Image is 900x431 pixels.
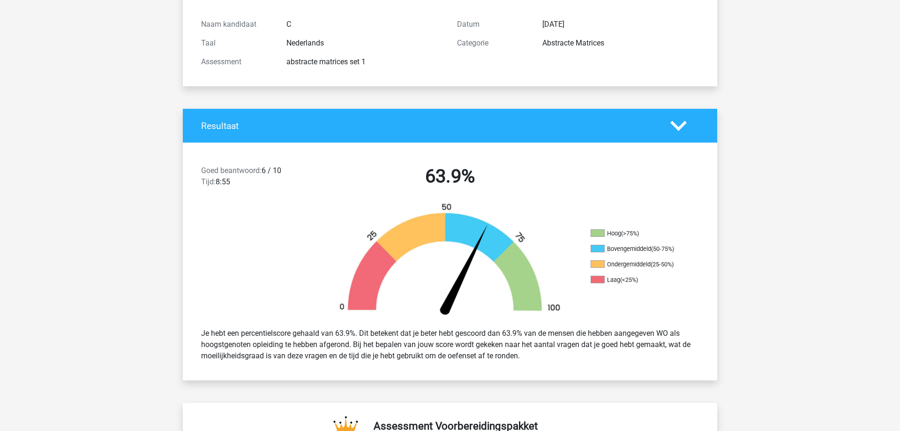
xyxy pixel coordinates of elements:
[194,19,279,30] div: Naam kandidaat
[194,165,322,191] div: 6 / 10 8:55
[201,121,656,131] h4: Resultaat
[535,19,706,30] div: [DATE]
[591,260,684,269] li: Ondergemiddeld
[201,177,216,186] span: Tijd:
[535,38,706,49] div: Abstracte Matrices
[651,245,674,252] div: (50-75%)
[591,245,684,253] li: Bovengemiddeld
[651,261,674,268] div: (25-50%)
[621,230,639,237] div: (>75%)
[329,165,571,188] h2: 63.9%
[620,276,638,283] div: (<25%)
[591,229,684,238] li: Hoog
[323,203,577,320] img: 64.04c39a417a5c.png
[279,56,450,68] div: abstracte matrices set 1
[194,38,279,49] div: Taal
[450,38,535,49] div: Categorie
[591,276,684,284] li: Laag
[450,19,535,30] div: Datum
[279,38,450,49] div: Nederlands
[194,56,279,68] div: Assessment
[201,166,262,175] span: Goed beantwoord:
[194,324,706,365] div: Je hebt een percentielscore gehaald van 63.9%. Dit betekent dat je beter hebt gescoord dan 63.9% ...
[279,19,450,30] div: C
